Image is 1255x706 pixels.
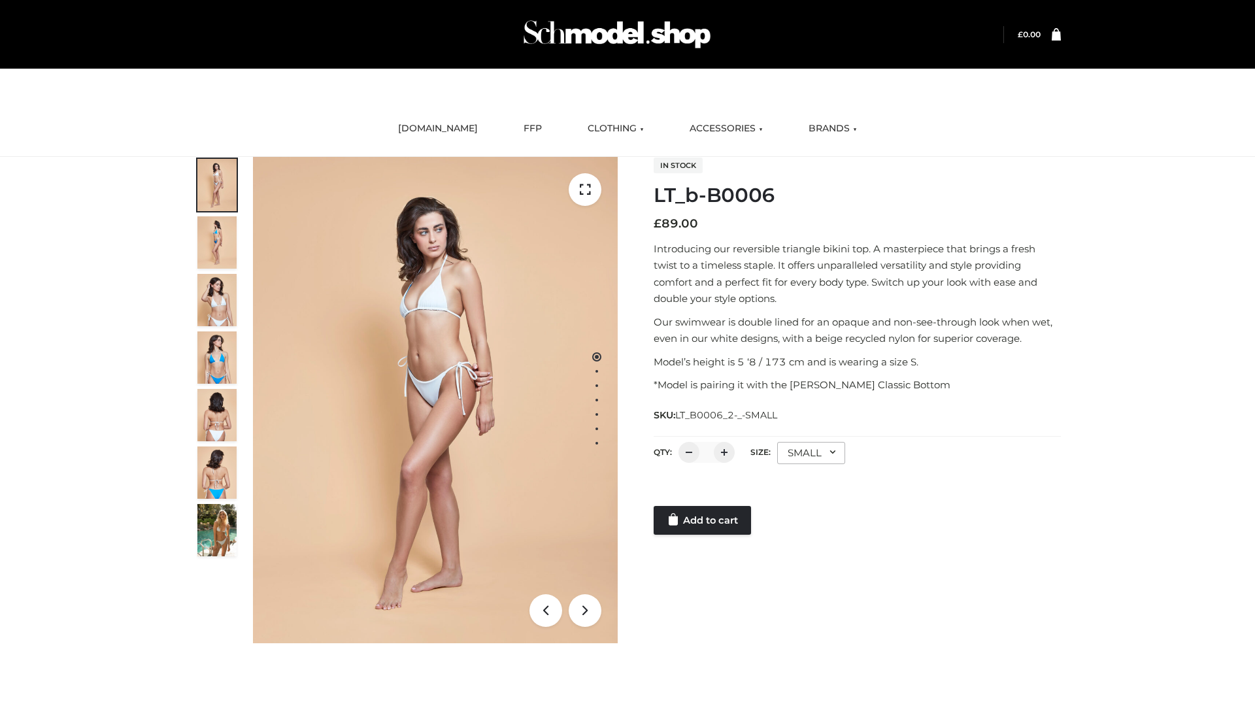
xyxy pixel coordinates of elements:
[654,216,661,231] span: £
[654,184,1061,207] h1: LT_b-B0006
[578,114,654,143] a: CLOTHING
[654,407,778,423] span: SKU:
[750,447,771,457] label: Size:
[197,216,237,269] img: ArielClassicBikiniTop_CloudNine_AzureSky_OW114ECO_2-scaled.jpg
[654,241,1061,307] p: Introducing our reversible triangle bikini top. A masterpiece that brings a fresh twist to a time...
[1018,29,1041,39] bdi: 0.00
[654,354,1061,371] p: Model’s height is 5 ‘8 / 173 cm and is wearing a size S.
[519,8,715,60] img: Schmodel Admin 964
[197,331,237,384] img: ArielClassicBikiniTop_CloudNine_AzureSky_OW114ECO_4-scaled.jpg
[680,114,773,143] a: ACCESSORIES
[197,504,237,556] img: Arieltop_CloudNine_AzureSky2.jpg
[654,506,751,535] a: Add to cart
[514,114,552,143] a: FFP
[799,114,867,143] a: BRANDS
[197,159,237,211] img: ArielClassicBikiniTop_CloudNine_AzureSky_OW114ECO_1-scaled.jpg
[654,447,672,457] label: QTY:
[1018,29,1023,39] span: £
[1018,29,1041,39] a: £0.00
[654,314,1061,347] p: Our swimwear is double lined for an opaque and non-see-through look when wet, even in our white d...
[197,274,237,326] img: ArielClassicBikiniTop_CloudNine_AzureSky_OW114ECO_3-scaled.jpg
[253,157,618,643] img: ArielClassicBikiniTop_CloudNine_AzureSky_OW114ECO_1
[777,442,845,464] div: SMALL
[388,114,488,143] a: [DOMAIN_NAME]
[654,216,698,231] bdi: 89.00
[197,389,237,441] img: ArielClassicBikiniTop_CloudNine_AzureSky_OW114ECO_7-scaled.jpg
[675,409,777,421] span: LT_B0006_2-_-SMALL
[654,158,703,173] span: In stock
[654,377,1061,394] p: *Model is pairing it with the [PERSON_NAME] Classic Bottom
[197,446,237,499] img: ArielClassicBikiniTop_CloudNine_AzureSky_OW114ECO_8-scaled.jpg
